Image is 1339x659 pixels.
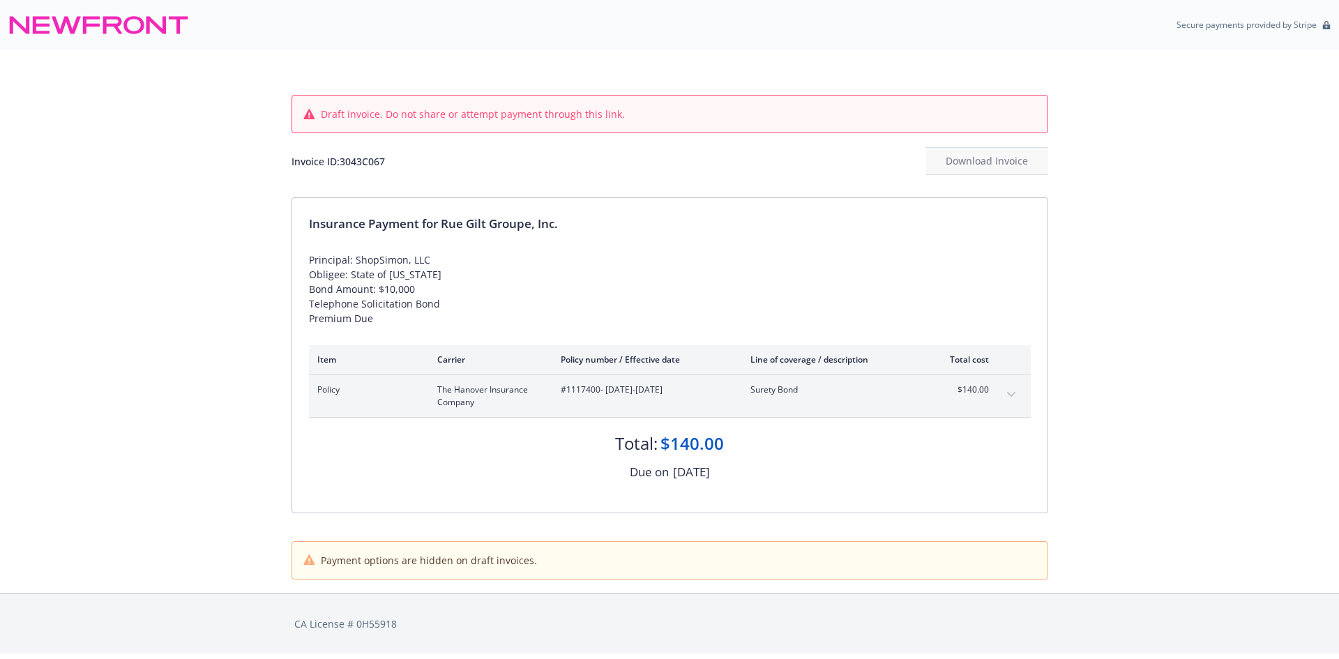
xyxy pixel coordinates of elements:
div: Carrier [437,354,538,365]
button: Download Invoice [926,147,1048,175]
span: $140.00 [937,384,989,396]
div: CA License # 0H55918 [294,616,1045,631]
button: expand content [1000,384,1022,406]
div: Total: [615,432,658,455]
div: Invoice ID: 3043C067 [292,154,385,169]
div: Item [317,354,415,365]
div: Policy number / Effective date [561,354,728,365]
span: Payment options are hidden on draft invoices. [321,553,537,568]
div: Total cost [937,354,989,365]
p: Secure payments provided by Stripe [1177,19,1317,31]
div: Due on [630,463,669,481]
div: Insurance Payment for Rue Gilt Groupe, Inc. [309,215,1031,233]
div: [DATE] [673,463,710,481]
span: Policy [317,384,415,396]
span: The Hanover Insurance Company [437,384,538,409]
span: Surety Bond [750,384,914,396]
div: PolicyThe Hanover Insurance Company#1117400- [DATE]-[DATE]Surety Bond$140.00expand content [309,375,1031,417]
span: Draft invoice. Do not share or attempt payment through this link. [321,107,625,121]
div: Principal: ShopSimon, LLC Obligee: State of [US_STATE] Bond Amount: $10,000 Telephone Solicitatio... [309,252,1031,326]
div: Line of coverage / description [750,354,914,365]
div: Download Invoice [926,148,1048,174]
span: #1117400 - [DATE]-[DATE] [561,384,728,396]
div: $140.00 [660,432,724,455]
